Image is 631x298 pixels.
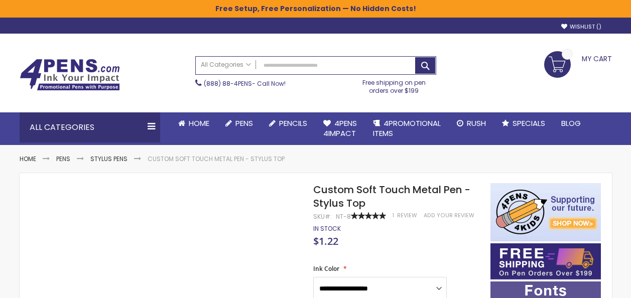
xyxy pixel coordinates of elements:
a: 4PROMOTIONALITEMS [365,112,449,145]
a: Home [20,155,36,163]
a: 4Pens4impact [315,112,365,145]
a: Add Your Review [424,212,474,219]
span: $1.22 [313,234,338,248]
a: Rush [449,112,494,134]
a: Pens [217,112,261,134]
span: In stock [313,224,341,233]
a: Wishlist [561,23,601,31]
a: Home [170,112,217,134]
span: 1 [393,212,394,219]
a: Pens [56,155,70,163]
a: (888) 88-4PENS [204,79,252,88]
span: All Categories [201,61,251,69]
div: Free shipping on pen orders over $199 [352,75,436,95]
span: Pencils [279,118,307,128]
a: 1 Review [393,212,419,219]
span: Review [397,212,417,219]
span: Rush [467,118,486,128]
div: Availability [313,225,341,233]
span: - Call Now! [204,79,286,88]
img: Free shipping on orders over $199 [490,243,601,279]
span: Specials [513,118,545,128]
img: 4pens 4 kids [490,183,601,241]
img: 4Pens Custom Pens and Promotional Products [20,59,120,91]
span: Pens [235,118,253,128]
a: Blog [553,112,589,134]
span: Blog [561,118,581,128]
a: Pencils [261,112,315,134]
span: Ink Color [313,264,339,273]
span: Custom Soft Touch Metal Pen - Stylus Top [313,183,470,210]
span: 4Pens 4impact [323,118,357,138]
span: Home [189,118,209,128]
strong: SKU [313,212,332,221]
div: All Categories [20,112,160,142]
span: 4PROMOTIONAL ITEMS [373,118,441,138]
a: Specials [494,112,553,134]
a: All Categories [196,57,256,73]
li: Custom Soft Touch Metal Pen - Stylus Top [148,155,285,163]
div: NT-8 [336,213,351,221]
a: Stylus Pens [90,155,128,163]
div: 100% [351,212,386,219]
